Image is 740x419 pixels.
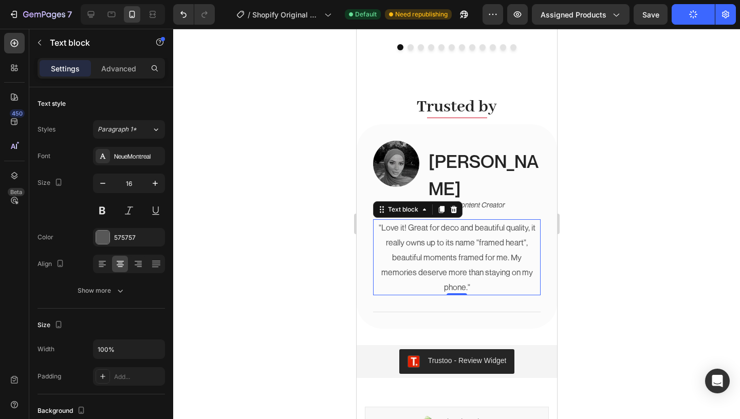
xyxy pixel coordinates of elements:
span: Shopify Original Product Template [252,9,320,20]
button: Paragraph 1* [93,120,165,139]
div: Padding [38,372,61,381]
div: Undo/Redo [173,4,215,25]
p: Text block [50,36,137,49]
div: Styles [38,125,55,134]
div: Beta [8,188,25,196]
span: Default [355,10,377,19]
div: Open Intercom Messenger [705,369,730,393]
div: Color [38,233,53,242]
div: Align [38,257,66,271]
span: Assigned Products [541,9,606,20]
div: Show more [78,285,125,296]
div: Add... [114,372,162,382]
p: 7 [67,8,72,21]
p: Settings [51,63,80,74]
div: 575757 [114,233,162,242]
p: Advanced [101,63,136,74]
iframe: Design area [357,29,557,419]
span: Save [642,10,659,19]
div: NeueMontreal [114,152,162,161]
div: Text style [38,99,66,108]
span: Related products [81,387,136,399]
div: Size [38,318,65,332]
div: Font [38,151,50,161]
button: Assigned Products [532,4,630,25]
span: Paragraph 1* [98,125,137,134]
button: 7 [4,4,77,25]
div: Size [38,176,65,190]
input: Auto [94,340,164,358]
div: Background [38,404,87,418]
div: 450 [10,109,25,118]
button: Save [634,4,668,25]
span: / [248,9,250,20]
span: Need republishing [395,10,448,19]
button: Show more [38,281,165,300]
div: Width [38,345,54,354]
